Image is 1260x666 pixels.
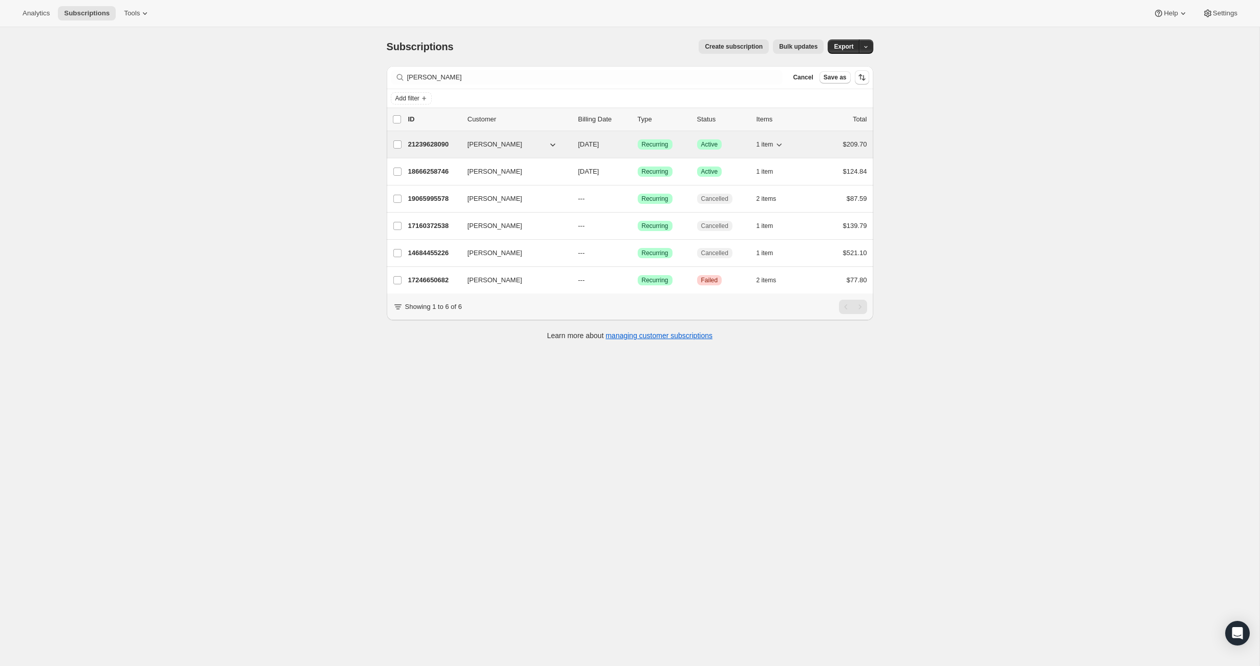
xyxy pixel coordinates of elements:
[578,114,629,124] p: Billing Date
[408,248,459,258] p: 14684455226
[578,222,585,230] span: ---
[642,276,668,284] span: Recurring
[701,222,728,230] span: Cancelled
[578,168,599,175] span: [DATE]
[23,9,50,17] span: Analytics
[468,248,522,258] span: [PERSON_NAME]
[834,43,853,51] span: Export
[642,222,668,230] span: Recurring
[578,276,585,284] span: ---
[757,195,776,203] span: 2 items
[828,39,859,54] button: Export
[408,273,867,287] div: 17246650682[PERSON_NAME]---SuccessRecurringCriticalFailed2 items$77.80
[387,41,454,52] span: Subscriptions
[1225,621,1250,646] div: Open Intercom Messenger
[408,114,459,124] p: ID
[701,140,718,149] span: Active
[697,114,748,124] p: Status
[468,275,522,285] span: [PERSON_NAME]
[58,6,116,20] button: Subscriptions
[843,168,867,175] span: $124.84
[391,92,432,105] button: Add filter
[124,9,140,17] span: Tools
[757,114,808,124] div: Items
[789,71,817,84] button: Cancel
[408,194,459,204] p: 19065995578
[461,191,564,207] button: [PERSON_NAME]
[757,164,785,179] button: 1 item
[847,195,867,202] span: $87.59
[757,192,788,206] button: 2 items
[408,114,867,124] div: IDCustomerBilling DateTypeStatusItemsTotal
[547,330,712,341] p: Learn more about
[408,246,867,260] div: 14684455226[PERSON_NAME]---SuccessRecurringCancelled1 item$521.10
[853,114,867,124] p: Total
[1196,6,1244,20] button: Settings
[701,168,718,176] span: Active
[824,73,847,81] span: Save as
[757,137,785,152] button: 1 item
[1147,6,1194,20] button: Help
[638,114,689,124] div: Type
[407,70,783,85] input: Filter subscribers
[699,39,769,54] button: Create subscription
[642,195,668,203] span: Recurring
[408,139,459,150] p: 21239628090
[701,249,728,257] span: Cancelled
[405,302,462,312] p: Showing 1 to 6 of 6
[701,195,728,203] span: Cancelled
[843,249,867,257] span: $521.10
[757,273,788,287] button: 2 items
[64,9,110,17] span: Subscriptions
[395,94,419,102] span: Add filter
[705,43,763,51] span: Create subscription
[461,245,564,261] button: [PERSON_NAME]
[468,221,522,231] span: [PERSON_NAME]
[461,163,564,180] button: [PERSON_NAME]
[847,276,867,284] span: $77.80
[408,192,867,206] div: 19065995578[PERSON_NAME]---SuccessRecurringCancelled2 items$87.59
[642,168,668,176] span: Recurring
[408,275,459,285] p: 17246650682
[461,136,564,153] button: [PERSON_NAME]
[757,222,773,230] span: 1 item
[468,167,522,177] span: [PERSON_NAME]
[757,140,773,149] span: 1 item
[757,246,785,260] button: 1 item
[408,167,459,177] p: 18666258746
[820,71,851,84] button: Save as
[461,218,564,234] button: [PERSON_NAME]
[408,164,867,179] div: 18666258746[PERSON_NAME][DATE]SuccessRecurringSuccessActive1 item$124.84
[468,114,570,124] p: Customer
[578,140,599,148] span: [DATE]
[757,168,773,176] span: 1 item
[408,221,459,231] p: 17160372538
[642,140,668,149] span: Recurring
[757,276,776,284] span: 2 items
[1213,9,1237,17] span: Settings
[16,6,56,20] button: Analytics
[793,73,813,81] span: Cancel
[855,70,869,85] button: Sort the results
[118,6,156,20] button: Tools
[408,219,867,233] div: 17160372538[PERSON_NAME]---SuccessRecurringCancelled1 item$139.79
[408,137,867,152] div: 21239628090[PERSON_NAME][DATE]SuccessRecurringSuccessActive1 item$209.70
[843,140,867,148] span: $209.70
[773,39,824,54] button: Bulk updates
[468,139,522,150] span: [PERSON_NAME]
[779,43,817,51] span: Bulk updates
[757,249,773,257] span: 1 item
[843,222,867,230] span: $139.79
[605,331,712,340] a: managing customer subscriptions
[757,219,785,233] button: 1 item
[839,300,867,314] nav: Pagination
[578,195,585,202] span: ---
[468,194,522,204] span: [PERSON_NAME]
[642,249,668,257] span: Recurring
[1164,9,1178,17] span: Help
[461,272,564,288] button: [PERSON_NAME]
[578,249,585,257] span: ---
[701,276,718,284] span: Failed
